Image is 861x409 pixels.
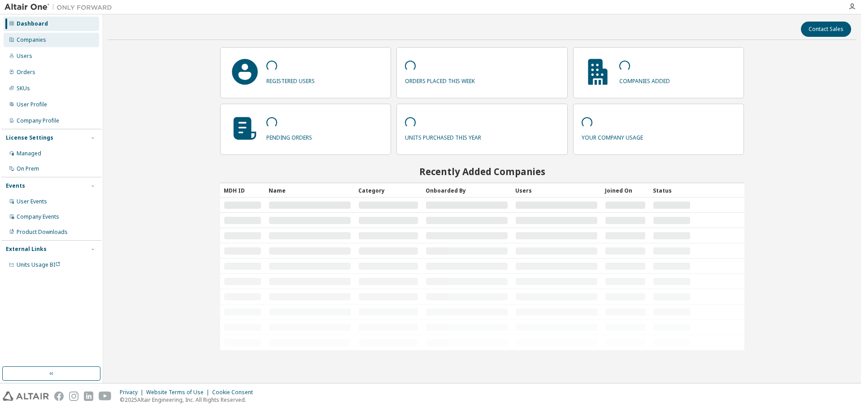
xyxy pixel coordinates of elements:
[801,22,851,37] button: Contact Sales
[220,166,744,177] h2: Recently Added Companies
[17,69,35,76] div: Orders
[17,198,47,205] div: User Events
[619,75,670,85] p: companies added
[54,391,64,401] img: facebook.svg
[84,391,93,401] img: linkedin.svg
[3,391,49,401] img: altair_logo.svg
[605,183,646,198] div: Joined On
[405,131,481,141] p: units purchased this year
[269,183,351,198] div: Name
[266,131,312,141] p: pending orders
[405,75,475,85] p: orders placed this week
[212,389,258,396] div: Cookie Consent
[582,131,643,141] p: your company usage
[224,183,261,198] div: MDH ID
[17,36,46,44] div: Companies
[17,213,59,220] div: Company Events
[266,75,315,85] p: registered users
[653,183,691,198] div: Status
[17,85,30,92] div: SKUs
[6,246,47,253] div: External Links
[17,165,39,172] div: On Prem
[17,117,59,124] div: Company Profile
[17,229,68,236] div: Product Downloads
[6,182,25,189] div: Events
[358,183,418,198] div: Category
[120,396,258,404] p: © 2025 Altair Engineering, Inc. All Rights Reserved.
[6,134,53,141] div: License Settings
[17,101,47,108] div: User Profile
[17,20,48,27] div: Dashboard
[4,3,117,12] img: Altair One
[99,391,112,401] img: youtube.svg
[120,389,146,396] div: Privacy
[515,183,598,198] div: Users
[17,150,41,157] div: Managed
[146,389,212,396] div: Website Terms of Use
[69,391,78,401] img: instagram.svg
[426,183,508,198] div: Onboarded By
[17,53,32,60] div: Users
[17,261,61,268] span: Units Usage BI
